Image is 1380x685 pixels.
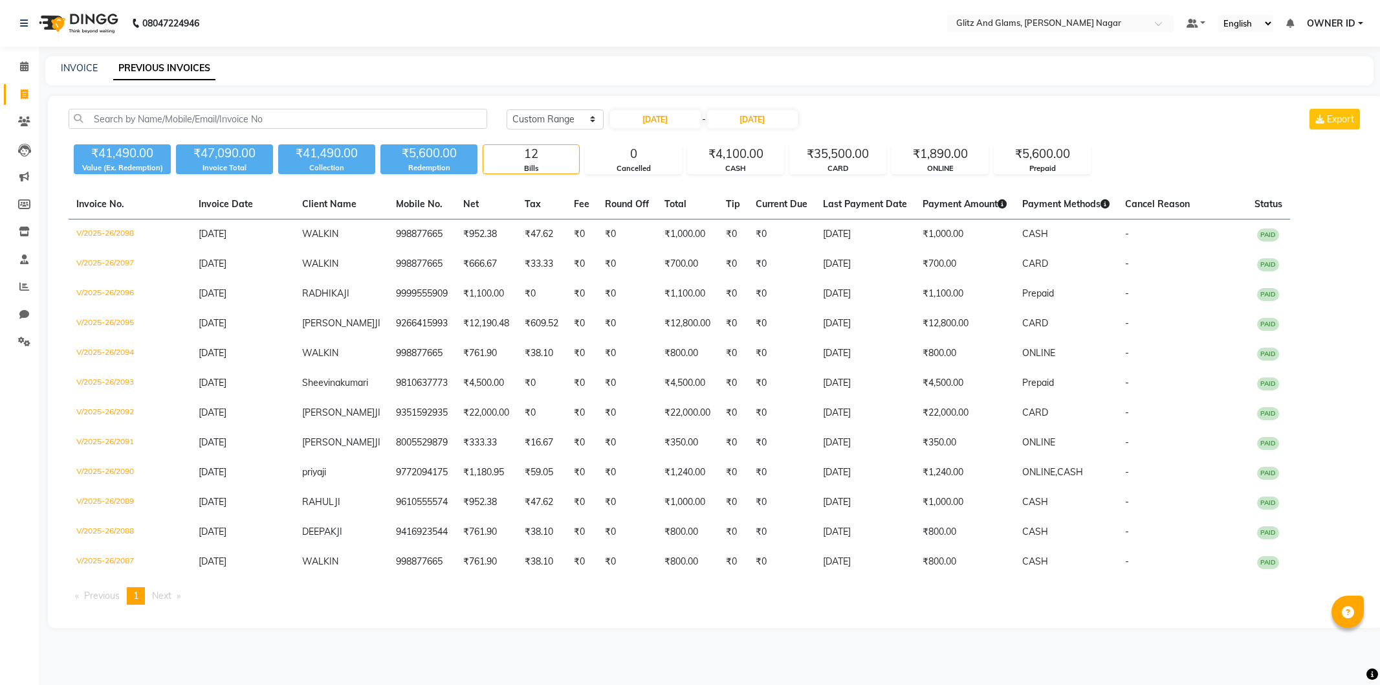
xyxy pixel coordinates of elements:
span: PAID [1257,258,1279,271]
span: [PERSON_NAME] [302,436,375,448]
td: [DATE] [815,428,915,458]
td: ₹0 [718,458,748,488]
td: [DATE] [815,488,915,517]
td: ₹0 [718,517,748,547]
td: ₹0 [748,458,815,488]
td: ₹4,500.00 [657,368,718,398]
span: - [1125,317,1129,329]
td: ₹0 [748,249,815,279]
td: ₹700.00 [915,249,1014,279]
td: [DATE] [815,458,915,488]
td: ₹1,100.00 [455,279,517,309]
td: ₹800.00 [657,547,718,577]
td: ₹800.00 [915,517,1014,547]
td: ₹47.62 [517,219,566,250]
td: [DATE] [815,368,915,398]
td: ₹0 [718,398,748,428]
span: - [702,113,706,126]
td: ₹0 [566,547,597,577]
div: 0 [586,145,681,163]
iframe: chat widget [1326,633,1367,672]
td: [DATE] [815,517,915,547]
span: - [1125,436,1129,448]
td: ₹38.10 [517,339,566,368]
td: ₹0 [748,339,815,368]
td: ₹0 [718,368,748,398]
span: [DATE] [199,377,226,388]
div: Cancelled [586,163,681,174]
span: CASH [1057,466,1083,478]
span: PAID [1257,467,1279,480]
td: ₹0 [566,249,597,279]
div: ₹5,600.00 [380,144,477,163]
span: PAID [1257,288,1279,301]
span: CARD [1022,407,1048,418]
td: ₹666.67 [455,249,517,279]
span: - [1125,258,1129,269]
td: 9999555909 [388,279,455,309]
span: - [1125,287,1129,299]
span: CASH [1022,496,1048,508]
td: 9772094175 [388,458,455,488]
td: ₹800.00 [915,547,1014,577]
td: ₹1,000.00 [657,219,718,250]
span: - [1125,526,1129,537]
span: PAID [1257,318,1279,331]
td: V/2025-26/2089 [69,488,191,517]
span: PAID [1257,407,1279,420]
span: - [1125,496,1129,508]
span: - [1125,377,1129,388]
span: - [1125,556,1129,567]
div: CARD [790,163,886,174]
span: Payment Methods [1022,198,1110,210]
span: Cancel Reason [1125,198,1190,210]
span: Invoice No. [76,198,124,210]
span: PAID [1257,348,1279,361]
div: ₹5,600.00 [994,145,1090,163]
td: ₹0 [566,398,597,428]
td: 9610555574 [388,488,455,517]
td: ₹38.10 [517,547,566,577]
span: RADHIKA [302,287,344,299]
td: ₹4,500.00 [455,368,517,398]
td: ₹0 [748,309,815,339]
td: [DATE] [815,309,915,339]
span: WALKIN [302,258,338,269]
td: [DATE] [815,339,915,368]
td: ₹0 [566,339,597,368]
td: ₹0 [748,517,815,547]
td: ₹22,000.00 [657,398,718,428]
td: ₹350.00 [657,428,718,458]
td: ₹16.67 [517,428,566,458]
span: Tax [525,198,541,210]
div: Value (Ex. Redemption) [74,163,171,174]
td: ₹0 [597,398,657,428]
img: logo [33,5,122,41]
span: ji [322,466,326,478]
span: Client Name [302,198,356,210]
span: Mobile No. [396,198,443,210]
td: ₹1,000.00 [657,488,718,517]
td: ₹761.90 [455,547,517,577]
td: ₹0 [718,249,748,279]
span: PAID [1257,229,1279,241]
td: [DATE] [815,279,915,309]
td: V/2025-26/2092 [69,398,191,428]
span: [DATE] [199,407,226,418]
td: 9351592935 [388,398,455,428]
td: ₹952.38 [455,219,517,250]
span: JI [375,407,380,418]
td: ₹800.00 [657,339,718,368]
span: JI [375,317,380,329]
td: ₹0 [748,547,815,577]
td: ₹12,800.00 [915,309,1014,339]
td: ₹333.33 [455,428,517,458]
div: Bills [483,163,579,174]
td: ₹0 [517,279,566,309]
td: ₹0 [748,488,815,517]
span: WALKIN [302,556,338,567]
span: Round Off [605,198,649,210]
div: ₹4,100.00 [688,145,783,163]
td: V/2025-26/2096 [69,279,191,309]
span: DEEPAK [302,526,336,537]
